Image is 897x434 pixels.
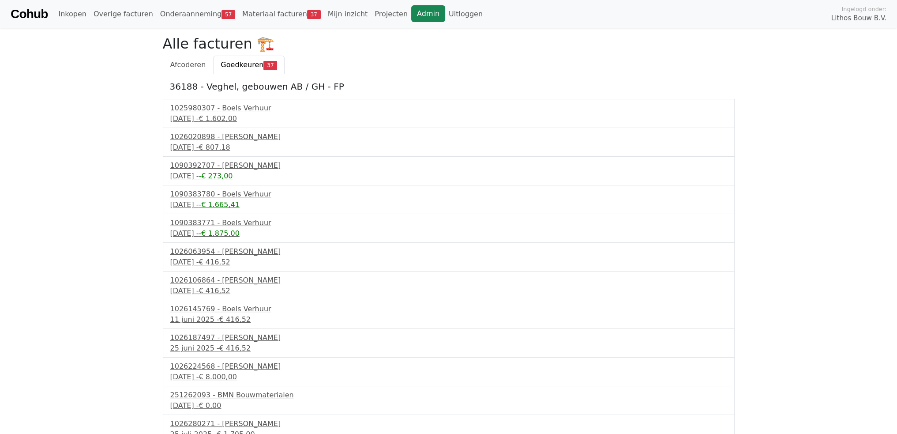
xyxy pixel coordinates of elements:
div: 251262093 - BMN Bouwmaterialen [170,390,727,400]
a: 1090392707 - [PERSON_NAME][DATE] --€ 273,00 [170,160,727,181]
h5: 36188 - Veghel, gebouwen AB / GH - FP [170,81,728,92]
a: 1025980307 - Boels Verhuur[DATE] -€ 1.602,00 [170,103,727,124]
span: € 416,52 [199,287,230,295]
a: Afcoderen [163,56,214,74]
div: [DATE] - [170,400,727,411]
a: Mijn inzicht [324,5,372,23]
div: 1026063954 - [PERSON_NAME] [170,246,727,257]
span: Lithos Bouw B.V. [831,13,886,23]
a: 1026187497 - [PERSON_NAME]25 juni 2025 -€ 416,52 [170,332,727,354]
span: -€ 273,00 [199,172,233,180]
a: 1026145769 - Boels Verhuur11 juni 2025 -€ 416,52 [170,304,727,325]
a: Goedkeuren37 [213,56,285,74]
span: Ingelogd onder: [841,5,886,13]
a: Onderaanneming57 [157,5,239,23]
a: 1026224568 - [PERSON_NAME][DATE] -€ 8.000,00 [170,361,727,382]
div: 1026187497 - [PERSON_NAME] [170,332,727,343]
a: 1026106864 - [PERSON_NAME][DATE] -€ 416,52 [170,275,727,296]
div: 1090392707 - [PERSON_NAME] [170,160,727,171]
span: Afcoderen [170,60,206,69]
span: € 416,52 [199,258,230,266]
div: 1090383780 - Boels Verhuur [170,189,727,200]
div: [DATE] - [170,257,727,268]
span: € 807,18 [199,143,230,151]
a: 1090383771 - Boels Verhuur[DATE] --€ 1.875,00 [170,218,727,239]
div: 1090383771 - Boels Verhuur [170,218,727,228]
div: [DATE] - [170,286,727,296]
span: -€ 1.875,00 [199,229,239,238]
a: Overige facturen [90,5,157,23]
span: € 1.602,00 [199,114,237,123]
a: Admin [411,5,445,22]
div: 1026280271 - [PERSON_NAME] [170,419,727,429]
div: [DATE] - [170,142,727,153]
div: [DATE] - [170,113,727,124]
a: Cohub [11,4,48,25]
a: Inkopen [55,5,90,23]
span: € 0,00 [199,401,221,410]
span: -€ 1.665,41 [199,200,239,209]
span: Goedkeuren [221,60,263,69]
h2: Alle facturen 🏗️ [163,35,735,52]
div: [DATE] - [170,171,727,181]
span: € 416,52 [219,344,251,352]
span: 57 [221,10,235,19]
span: 37 [263,61,277,70]
div: 25 juni 2025 - [170,343,727,354]
a: Materiaal facturen37 [239,5,324,23]
div: 1026020898 - [PERSON_NAME] [170,132,727,142]
a: Uitloggen [445,5,486,23]
div: 1025980307 - Boels Verhuur [170,103,727,113]
div: 1026106864 - [PERSON_NAME] [170,275,727,286]
div: [DATE] - [170,228,727,239]
span: € 8.000,00 [199,373,237,381]
a: 1026063954 - [PERSON_NAME][DATE] -€ 416,52 [170,246,727,268]
div: [DATE] - [170,372,727,382]
span: € 416,52 [219,315,251,324]
a: 1026020898 - [PERSON_NAME][DATE] -€ 807,18 [170,132,727,153]
a: 1090383780 - Boels Verhuur[DATE] --€ 1.665,41 [170,189,727,210]
div: 11 juni 2025 - [170,314,727,325]
span: 37 [307,10,321,19]
a: Projecten [371,5,411,23]
a: 251262093 - BMN Bouwmaterialen[DATE] -€ 0,00 [170,390,727,411]
div: [DATE] - [170,200,727,210]
div: 1026224568 - [PERSON_NAME] [170,361,727,372]
div: 1026145769 - Boels Verhuur [170,304,727,314]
